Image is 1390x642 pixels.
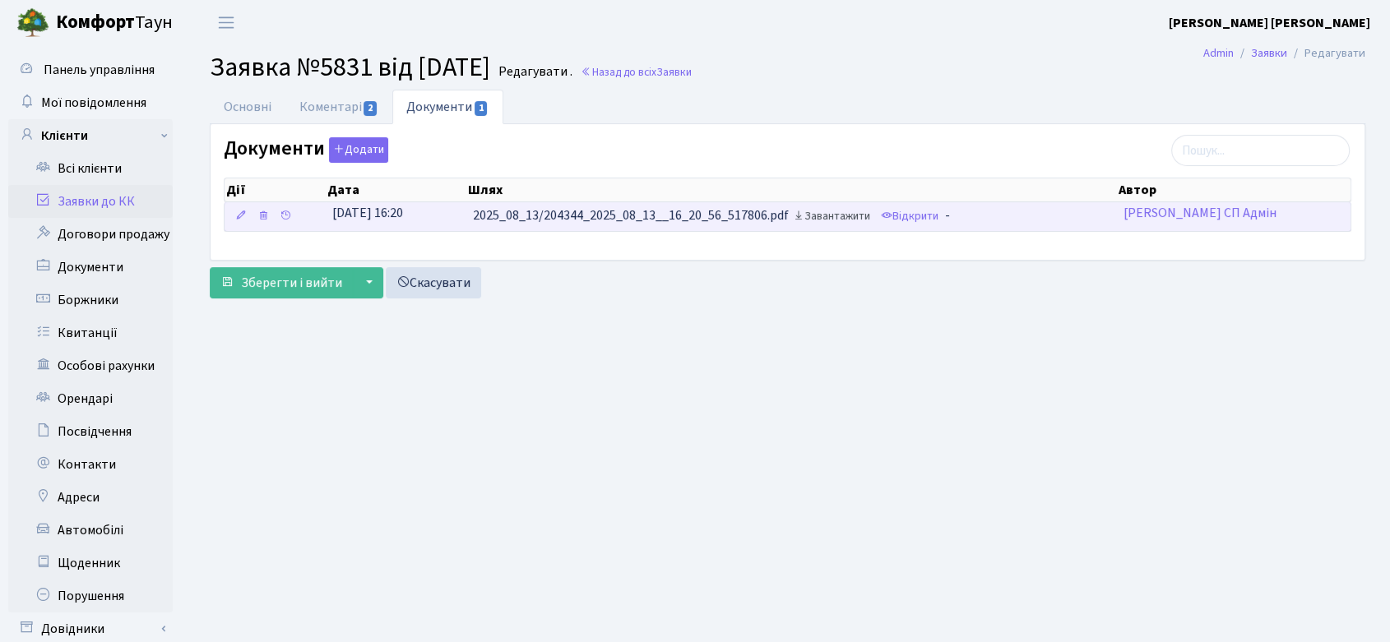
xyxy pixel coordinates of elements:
[8,119,173,152] a: Клієнти
[8,514,173,547] a: Автомобілі
[386,267,481,298] a: Скасувати
[210,267,353,298] button: Зберегти і вийти
[325,135,388,164] a: Додати
[225,178,326,201] th: Дії
[326,178,466,201] th: Дата
[8,382,173,415] a: Орендарі
[8,415,173,448] a: Посвідчення
[1287,44,1365,62] li: Редагувати
[8,316,173,349] a: Квитанції
[56,9,135,35] b: Комфорт
[877,204,943,229] a: Відкрити
[466,202,1117,231] td: 2025_08_13/204344_2025_08_13__16_20_56_517806.pdf
[206,9,247,36] button: Переключити навігацію
[8,547,173,580] a: Щоденник
[1124,204,1276,222] a: [PERSON_NAME] СП Адмін
[210,90,285,124] a: Основні
[8,580,173,612] a: Порушення
[945,207,950,225] span: -
[241,274,342,292] span: Зберегти і вийти
[41,94,146,112] span: Мої повідомлення
[56,9,173,37] span: Таун
[329,137,388,163] button: Документи
[332,204,403,222] span: [DATE] 16:20
[495,64,572,80] small: Редагувати .
[1251,44,1287,62] a: Заявки
[8,349,173,382] a: Особові рахунки
[285,90,392,124] a: Коментарі
[8,251,173,284] a: Документи
[8,53,173,86] a: Панель управління
[466,178,1117,201] th: Шлях
[1169,13,1370,33] a: [PERSON_NAME] [PERSON_NAME]
[16,7,49,39] img: logo.png
[8,185,173,218] a: Заявки до КК
[1179,36,1390,71] nav: breadcrumb
[392,90,503,124] a: Документи
[210,48,490,86] span: Заявка №5831 від [DATE]
[789,204,874,229] a: Завантажити
[1203,44,1234,62] a: Admin
[1171,135,1350,166] input: Пошук...
[8,448,173,481] a: Контакти
[475,101,488,116] span: 1
[44,61,155,79] span: Панель управління
[1117,178,1351,201] th: Автор
[364,101,377,116] span: 2
[656,64,692,80] span: Заявки
[1169,14,1370,32] b: [PERSON_NAME] [PERSON_NAME]
[8,218,173,251] a: Договори продажу
[8,86,173,119] a: Мої повідомлення
[8,152,173,185] a: Всі клієнти
[224,137,388,163] label: Документи
[581,64,692,80] a: Назад до всіхЗаявки
[8,481,173,514] a: Адреси
[8,284,173,316] a: Боржники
